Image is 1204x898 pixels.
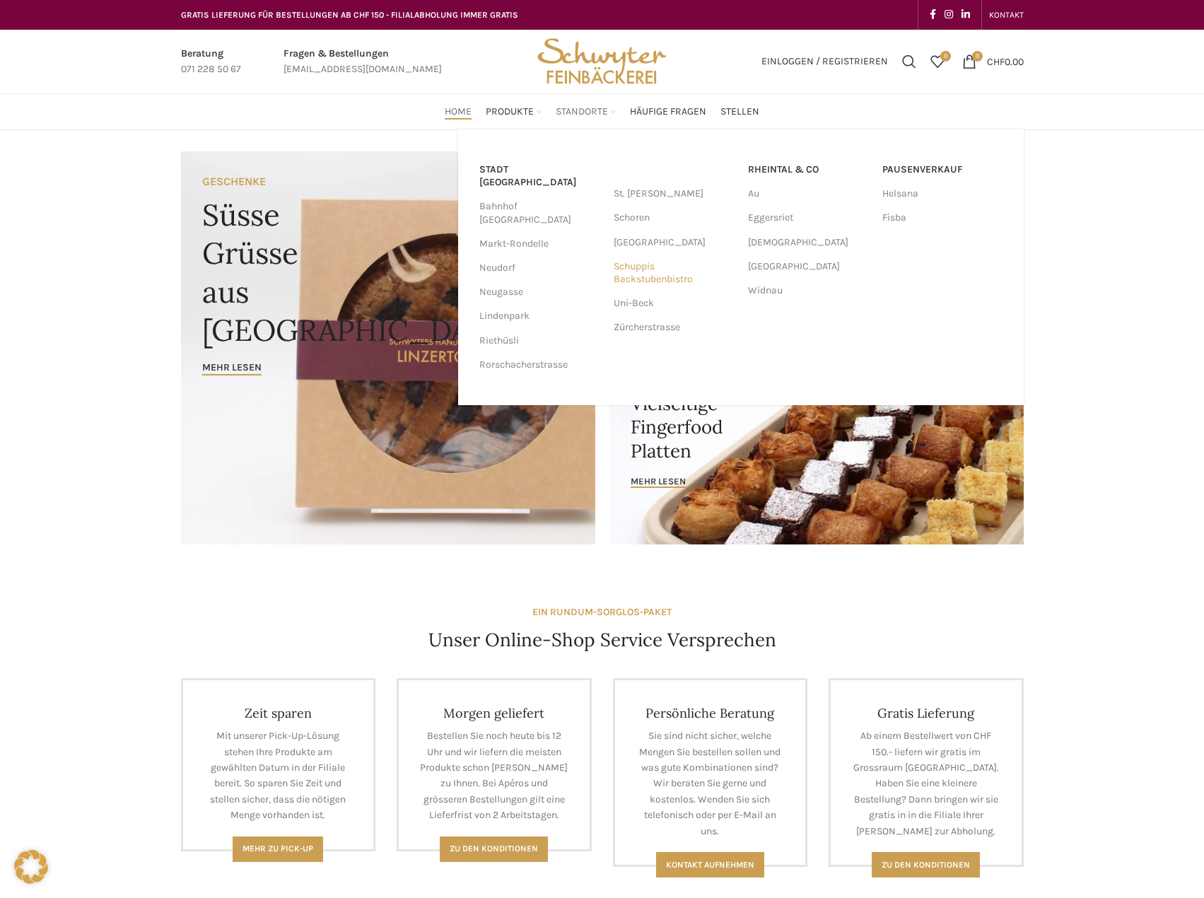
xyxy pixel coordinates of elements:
a: Banner link [181,151,595,544]
a: Stellen [720,98,759,126]
h4: Morgen geliefert [420,705,568,721]
a: Banner link [609,347,1024,544]
span: Produkte [486,105,534,119]
a: Fisba [882,206,1003,230]
a: RHEINTAL & CO [748,158,868,182]
span: Zu den konditionen [882,860,970,870]
a: Bahnhof [GEOGRAPHIC_DATA] [479,194,600,231]
p: Mit unserer Pick-Up-Lösung stehen Ihre Produkte am gewählten Datum in der Filiale bereit. So spar... [204,728,353,823]
a: Zu den Konditionen [440,836,548,862]
p: Ab einem Bestellwert von CHF 150.- liefern wir gratis im Grossraum [GEOGRAPHIC_DATA]. Haben Sie e... [852,728,1000,839]
a: Facebook social link [925,5,940,25]
a: Zu den konditionen [872,852,980,877]
span: Zu den Konditionen [450,844,538,853]
a: KONTAKT [989,1,1024,29]
a: Neudorf [479,256,600,280]
a: Uni-Beck [614,291,734,315]
span: Mehr zu Pick-Up [242,844,313,853]
a: Eggersriet [748,206,868,230]
a: Instagram social link [940,5,957,25]
a: Mehr zu Pick-Up [233,836,323,862]
a: Markt-Rondelle [479,232,600,256]
span: Einloggen / Registrieren [761,57,888,66]
a: Schuppis Backstubenbistro [614,255,734,291]
img: Bäckerei Schwyter [532,30,671,93]
a: Suchen [895,47,923,76]
a: Au [748,182,868,206]
div: Secondary navigation [982,1,1031,29]
span: Home [445,105,472,119]
a: Produkte [486,98,542,126]
span: GRATIS LIEFERUNG FÜR BESTELLUNGEN AB CHF 150 - FILIALABHOLUNG IMMER GRATIS [181,10,518,20]
a: [GEOGRAPHIC_DATA] [748,255,868,279]
h4: Zeit sparen [204,705,353,721]
span: Kontakt aufnehmen [666,860,754,870]
a: St. [PERSON_NAME] [614,182,734,206]
span: CHF [987,55,1005,67]
h4: Gratis Lieferung [852,705,1000,721]
strong: EIN RUNDUM-SORGLOS-PAKET [532,606,672,618]
a: Einloggen / Registrieren [754,47,895,76]
a: Riethüsli [479,329,600,353]
a: Home [445,98,472,126]
a: Site logo [532,54,671,66]
span: 0 [972,51,983,62]
a: Rorschacherstrasse [479,353,600,377]
a: Infobox link [181,46,241,78]
a: Standorte [556,98,616,126]
a: Stadt [GEOGRAPHIC_DATA] [479,158,600,194]
a: Zürcherstrasse [614,315,734,339]
a: [DEMOGRAPHIC_DATA] [748,231,868,255]
a: Lindenpark [479,304,600,328]
div: Meine Wunschliste [923,47,952,76]
a: Pausenverkauf [882,158,1003,182]
span: Stellen [720,105,759,119]
span: KONTAKT [989,10,1024,20]
a: Neugasse [479,280,600,304]
h4: Persönliche Beratung [636,705,785,721]
a: [GEOGRAPHIC_DATA] [614,231,734,255]
p: Sie sind nicht sicher, welche Mengen Sie bestellen sollen und was gute Kombinationen sind? Wir be... [636,728,785,839]
a: Infobox link [284,46,442,78]
span: Häufige Fragen [630,105,706,119]
a: Widnau [748,279,868,303]
h4: Unser Online-Shop Service Versprechen [428,627,776,653]
a: 0 [923,47,952,76]
span: 0 [940,51,951,62]
bdi: 0.00 [987,55,1024,67]
p: Bestellen Sie noch heute bis 12 Uhr und wir liefern die meisten Produkte schon [PERSON_NAME] zu I... [420,728,568,823]
a: 0 CHF0.00 [955,47,1031,76]
a: Schoren [614,206,734,230]
a: Kontakt aufnehmen [656,852,764,877]
div: Main navigation [174,98,1031,126]
a: Linkedin social link [957,5,974,25]
a: Helsana [882,182,1003,206]
span: Standorte [556,105,608,119]
a: Häufige Fragen [630,98,706,126]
